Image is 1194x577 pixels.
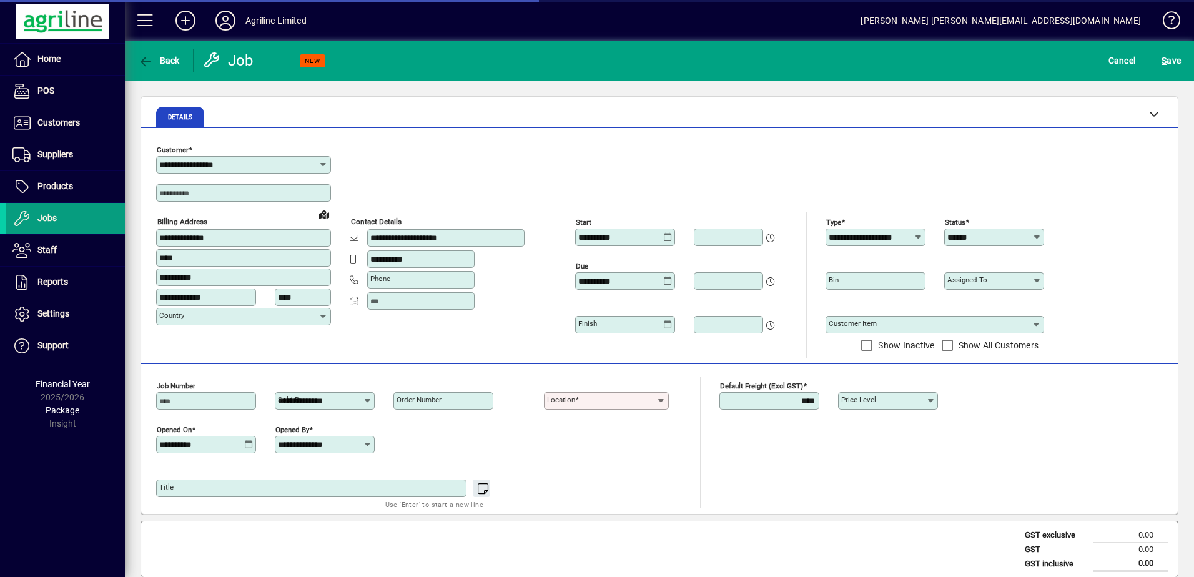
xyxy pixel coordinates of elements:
mat-label: Opened On [157,425,192,434]
mat-label: Order number [397,395,442,404]
span: Customers [37,117,80,127]
a: Suppliers [6,139,125,170]
mat-label: Sold by [278,395,302,404]
button: Back [135,49,183,72]
span: NEW [305,57,320,65]
label: Show Inactive [876,339,934,352]
span: Jobs [37,213,57,223]
span: Staff [37,245,57,255]
td: GST [1019,542,1093,556]
span: Cancel [1108,51,1136,71]
a: Customers [6,107,125,139]
mat-label: Phone [370,274,390,283]
mat-label: Default Freight (excl GST) [720,382,803,390]
td: 0.00 [1093,528,1168,543]
mat-label: Customer [157,145,189,154]
span: Financial Year [36,379,90,389]
a: Settings [6,298,125,330]
span: POS [37,86,54,96]
mat-label: Type [826,218,841,227]
button: Add [165,9,205,32]
a: Reports [6,267,125,298]
mat-label: Location [547,395,575,404]
span: Package [46,405,79,415]
span: Reports [37,277,68,287]
mat-label: Country [159,311,184,320]
span: S [1162,56,1167,66]
mat-hint: Use 'Enter' to start a new line [385,497,483,511]
a: Home [6,44,125,75]
span: Products [37,181,73,191]
a: Staff [6,235,125,266]
td: GST inclusive [1019,556,1093,571]
span: ave [1162,51,1181,71]
mat-label: Due [576,262,588,270]
mat-label: Start [576,218,591,227]
mat-label: Status [945,218,965,227]
mat-label: Assigned to [947,275,987,284]
td: GST exclusive [1019,528,1093,543]
button: Profile [205,9,245,32]
div: Job [203,51,256,71]
button: Save [1158,49,1184,72]
td: 0.00 [1093,542,1168,556]
app-page-header-button: Back [125,49,194,72]
span: Back [138,56,180,66]
div: [PERSON_NAME] [PERSON_NAME][EMAIL_ADDRESS][DOMAIN_NAME] [861,11,1141,31]
a: Support [6,330,125,362]
mat-label: Finish [578,319,597,328]
mat-label: Opened by [275,425,309,434]
span: Details [168,114,192,121]
span: Suppliers [37,149,73,159]
label: Show All Customers [956,339,1039,352]
mat-label: Title [159,483,174,491]
span: Support [37,340,69,350]
mat-label: Job number [157,382,195,390]
span: Settings [37,308,69,318]
a: POS [6,76,125,107]
mat-label: Customer Item [829,319,877,328]
a: Knowledge Base [1153,2,1178,43]
mat-label: Price Level [841,395,876,404]
span: Home [37,54,61,64]
mat-label: Bin [829,275,839,284]
div: Agriline Limited [245,11,307,31]
a: View on map [314,204,334,224]
a: Products [6,171,125,202]
td: 0.00 [1093,556,1168,571]
button: Cancel [1105,49,1139,72]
